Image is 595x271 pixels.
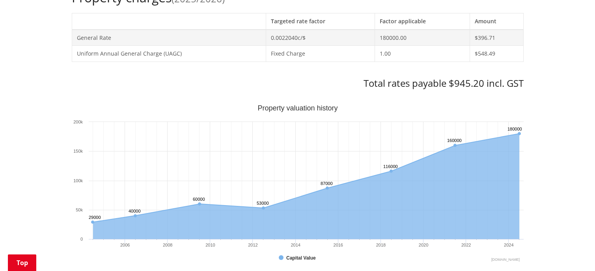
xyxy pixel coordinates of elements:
text: 2008 [162,243,172,247]
path: Saturday, Jun 30, 12:00, 116,000. Capital Value. [390,169,393,172]
text: 2022 [461,243,471,247]
text: 116000 [383,164,398,169]
path: Wednesday, Jun 30, 12:00, 160,000. Capital Value. [453,144,456,147]
text: 60000 [193,197,205,202]
text: 2010 [205,243,215,247]
text: 53000 [257,201,269,206]
h3: Total rates payable $945.20 incl. GST [72,78,524,89]
text: 29000 [89,215,101,220]
path: Sunday, Jun 30, 12:00, 180,000. Capital Value. [517,132,520,135]
td: Fixed Charge [266,46,375,62]
iframe: Messenger Launcher [559,238,587,266]
td: 180000.00 [375,30,470,46]
text: 2020 [418,243,428,247]
td: 0.0022040c/$ [266,30,375,46]
path: Tuesday, Jun 30, 12:00, 60,000. Capital Value. [198,202,201,206]
text: 180000 [507,127,522,131]
td: $548.49 [470,46,523,62]
text: 40000 [129,209,141,213]
text: 2024 [504,243,513,247]
svg: Interactive chart [72,105,524,263]
text: 2006 [120,243,129,247]
text: 160000 [447,138,462,143]
td: $396.71 [470,30,523,46]
text: 100k [73,178,83,183]
text: 50k [76,207,83,212]
td: 1.00 [375,46,470,62]
text: Chart credits: Highcharts.com [491,258,519,262]
th: Factor applicable [375,13,470,29]
th: Targeted rate factor [266,13,375,29]
path: Tuesday, Jun 30, 12:00, 87,000. Capital Value. [326,186,329,189]
text: 2014 [291,243,300,247]
td: General Rate [72,30,266,46]
text: 0 [80,237,82,241]
path: Friday, Jun 30, 12:00, 40,000. Capital Value. [134,214,137,217]
div: Property valuation history. Highcharts interactive chart. [72,105,524,263]
text: 150k [73,149,83,153]
text: Property valuation history [257,104,338,112]
path: Saturday, Jun 30, 12:00, 53,000. Capital Value. [262,206,265,209]
a: Top [8,254,36,271]
text: 200k [73,120,83,124]
td: Uniform Annual General Charge (UAGC) [72,46,266,62]
text: 2016 [333,243,343,247]
th: Amount [470,13,523,29]
text: 87000 [321,181,333,186]
path: Wednesday, Jun 30, 12:00, 29,000. Capital Value. [91,221,94,224]
text: 2012 [248,243,257,247]
text: 2018 [376,243,385,247]
button: Show Capital Value [279,254,317,262]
